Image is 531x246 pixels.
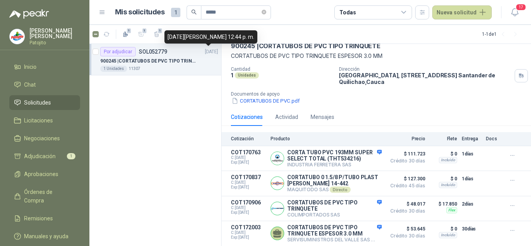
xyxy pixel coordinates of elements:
p: INDUSTRIA FERRETERA SAS [287,162,382,167]
p: Dirección [339,66,512,72]
p: $ 0 [430,174,457,183]
p: [GEOGRAPHIC_DATA], [STREET_ADDRESS] Santander de Quilichao , Cauca [339,72,512,85]
p: 11307 [129,66,140,72]
span: Inicio [24,63,37,71]
span: $ 53.645 [386,224,425,234]
span: Órdenes de Compra [24,188,73,205]
p: 1 días [462,174,481,183]
img: Company Logo [271,202,284,215]
p: 2 días [462,199,481,209]
p: COT170837 [231,174,266,180]
button: 17 [508,5,522,19]
span: Aprobaciones [24,170,58,178]
span: 1 [67,153,75,159]
p: COT170763 [231,149,266,155]
p: CORTATUBOS DE PVC TIPO TRINQUETE ESPESOR 3.0 MM [231,52,522,60]
span: search [191,9,197,15]
p: Producto [271,136,382,141]
p: 1 días [462,149,481,159]
p: CORTATUBO 0 1.5/8 P/TUBO PLAST [PERSON_NAME] 14-442 [287,174,382,187]
span: 1 [171,8,180,17]
span: Solicitudes [24,98,51,107]
span: Crédito 30 días [386,159,425,163]
a: Aprobaciones [9,167,80,181]
p: $ 17.850 [430,199,457,209]
span: C: [DATE] [231,155,266,160]
button: 1 [119,28,132,40]
p: [PERSON_NAME] [PERSON_NAME] [30,28,80,39]
a: Solicitudes [9,95,80,110]
div: Por adjudicar [100,47,136,56]
button: Nueva solicitud [432,5,492,19]
span: Chat [24,80,36,89]
span: 1 [126,28,132,34]
a: Licitaciones [9,113,80,128]
p: $ 0 [430,224,457,234]
span: C: [DATE] [231,230,266,235]
p: CORTA TUBO PVC 193MM SUPER SELECT TOTAL (THT534216) [287,149,382,162]
p: Flete [430,136,457,141]
p: SERVISUMINISTROS DEL VALLE SAS [287,237,382,243]
div: Actividad [275,113,298,121]
p: Precio [386,136,425,141]
div: 1 Unidades [100,66,127,72]
p: Docs [486,136,501,141]
button: 1 [135,28,147,40]
p: Cotización [231,136,266,141]
span: $ 127.300 [386,174,425,183]
h1: Mis solicitudes [115,7,165,18]
a: Adjudicación1 [9,149,80,164]
p: CORTATUBOS DE PVC TIPO TRINQUETE [287,199,382,212]
img: Company Logo [271,152,284,165]
span: close-circle [262,9,266,16]
div: Flex [446,207,457,213]
span: Exp: [DATE] [231,235,266,240]
p: $ 0 [430,149,457,159]
span: Negociaciones [24,134,60,143]
span: Exp: [DATE] [231,185,266,190]
span: $ 111.723 [386,149,425,159]
div: Directo [371,237,391,243]
span: Exp: [DATE] [231,210,266,215]
span: Crédito 45 días [386,183,425,188]
span: Adjudicación [24,152,56,161]
span: $ 48.017 [386,199,425,209]
p: 1 [231,72,233,79]
p: SOL052779 [139,49,167,54]
div: Unidades [235,72,259,79]
span: C: [DATE] [231,206,266,210]
p: 30 días [462,224,481,234]
img: Logo peakr [9,9,49,19]
p: MAQUITODO SAS [287,187,382,193]
p: 900245 | CORTATUBOS DE PVC TIPO TRINQUETE [100,58,197,65]
a: Negociaciones [9,131,80,146]
div: [DATE][PERSON_NAME] 12:44 p. m. [164,30,257,44]
div: Todas [339,8,356,17]
a: Inicio [9,59,80,74]
span: C: [DATE] [231,180,266,185]
div: Cotizaciones [231,113,263,121]
span: Licitaciones [24,116,53,125]
div: Mensajes [311,113,334,121]
button: 1 [150,28,163,40]
p: Cantidad [231,66,333,72]
a: Remisiones [9,211,80,226]
button: CORTATUBOS DE PVC.pdf [231,97,300,105]
p: Entrega [462,136,481,141]
p: [DATE] [205,48,218,56]
p: Documentos de apoyo [231,91,528,97]
span: Crédito 30 días [386,234,425,238]
p: COLIMPORTADOS SAS [287,212,382,218]
div: 1 - 1 de 1 [482,28,522,40]
p: COT170906 [231,199,266,206]
span: 17 [515,3,526,11]
a: Por adjudicarSOL052779[DATE] 900245 |CORTATUBOS DE PVC TIPO TRINQUETE1 Unidades11307 [89,44,221,75]
p: 900245 | CORTATUBOS DE PVC TIPO TRINQUETE [231,42,381,50]
span: Manuales y ayuda [24,232,68,241]
div: Incluido [439,157,457,163]
span: 1 [157,28,163,34]
span: Crédito 30 días [386,209,425,213]
p: CORTATUBOS DE PVC TIPO TRINQUETE ESPESOR 3.0 MM [287,224,382,237]
p: COT172003 [231,224,266,230]
span: Exp: [DATE] [231,160,266,165]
